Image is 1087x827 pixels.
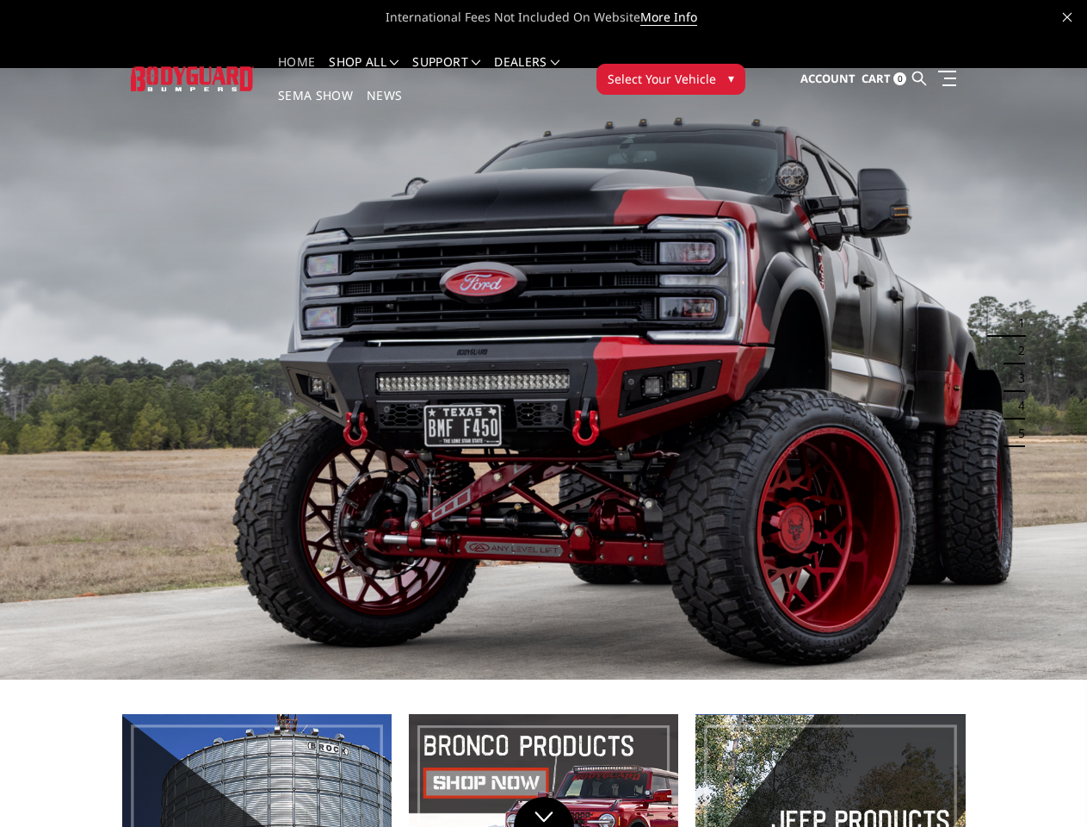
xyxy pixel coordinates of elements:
button: 3 of 5 [1008,364,1025,392]
button: 1 of 5 [1008,309,1025,337]
a: Account [800,56,855,103]
span: Account [800,71,855,86]
a: Dealers [494,56,559,90]
a: Cart 0 [862,56,906,103]
span: 0 [893,72,906,85]
button: 5 of 5 [1008,420,1025,447]
a: News [367,90,402,123]
a: Support [412,56,480,90]
button: 2 of 5 [1008,337,1025,364]
a: More Info [640,9,697,26]
span: Select Your Vehicle [608,70,716,88]
span: Cart [862,71,891,86]
a: SEMA Show [278,90,353,123]
a: shop all [329,56,398,90]
button: Select Your Vehicle [596,64,745,95]
span: ▾ [728,69,734,87]
img: BODYGUARD BUMPERS [131,66,254,90]
button: 4 of 5 [1008,392,1025,420]
a: Home [278,56,315,90]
